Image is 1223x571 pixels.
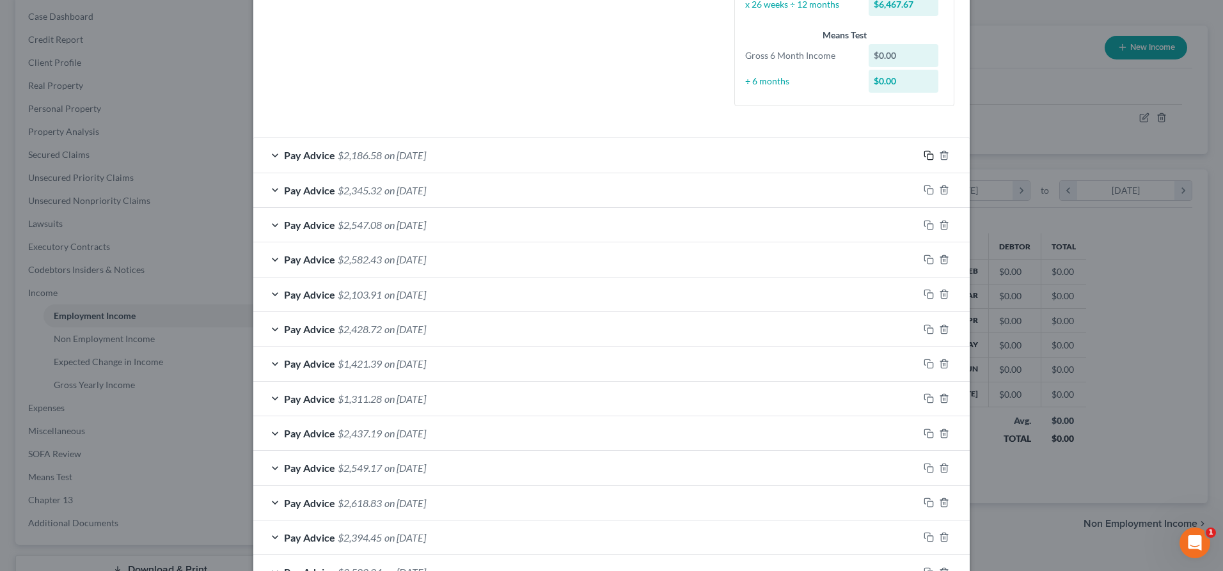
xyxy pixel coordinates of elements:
[338,253,382,265] span: $2,582.43
[1180,528,1210,558] iframe: Intercom live chat
[338,462,382,474] span: $2,549.17
[284,393,335,405] span: Pay Advice
[338,149,382,161] span: $2,186.58
[384,357,426,370] span: on [DATE]
[284,323,335,335] span: Pay Advice
[284,184,335,196] span: Pay Advice
[384,531,426,544] span: on [DATE]
[384,497,426,509] span: on [DATE]
[869,44,939,67] div: $0.00
[384,393,426,405] span: on [DATE]
[338,427,382,439] span: $2,437.19
[284,253,335,265] span: Pay Advice
[284,149,335,161] span: Pay Advice
[338,531,382,544] span: $2,394.45
[284,497,335,509] span: Pay Advice
[384,427,426,439] span: on [DATE]
[284,462,335,474] span: Pay Advice
[338,288,382,301] span: $2,103.91
[284,357,335,370] span: Pay Advice
[284,531,335,544] span: Pay Advice
[1206,528,1216,538] span: 1
[338,184,382,196] span: $2,345.32
[384,184,426,196] span: on [DATE]
[384,149,426,161] span: on [DATE]
[338,323,382,335] span: $2,428.72
[739,75,862,88] div: ÷ 6 months
[384,462,426,474] span: on [DATE]
[284,219,335,231] span: Pay Advice
[384,288,426,301] span: on [DATE]
[284,288,335,301] span: Pay Advice
[338,357,382,370] span: $1,421.39
[739,49,862,62] div: Gross 6 Month Income
[338,393,382,405] span: $1,311.28
[284,427,335,439] span: Pay Advice
[745,29,943,42] div: Means Test
[384,323,426,335] span: on [DATE]
[384,219,426,231] span: on [DATE]
[338,497,382,509] span: $2,618.83
[338,219,382,231] span: $2,547.08
[384,253,426,265] span: on [DATE]
[869,70,939,93] div: $0.00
